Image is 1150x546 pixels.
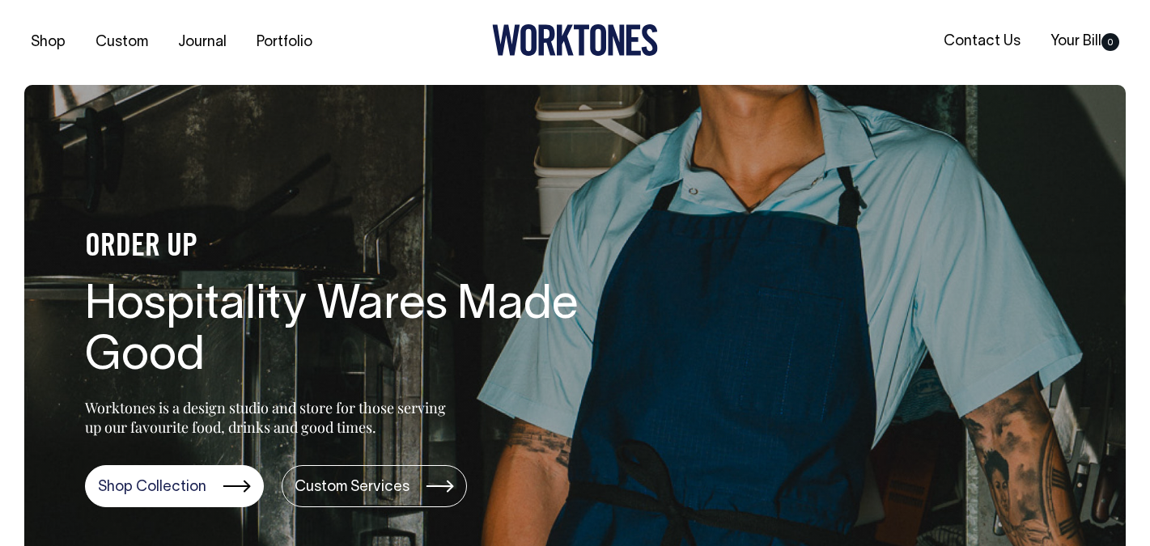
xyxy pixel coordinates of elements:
[1044,28,1126,55] a: Your Bill0
[250,29,319,56] a: Portfolio
[85,281,603,384] h1: Hospitality Wares Made Good
[1101,33,1119,51] span: 0
[85,231,603,265] h4: ORDER UP
[85,398,453,437] p: Worktones is a design studio and store for those serving up our favourite food, drinks and good t...
[937,28,1027,55] a: Contact Us
[85,465,264,507] a: Shop Collection
[282,465,467,507] a: Custom Services
[172,29,233,56] a: Journal
[89,29,155,56] a: Custom
[24,29,72,56] a: Shop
